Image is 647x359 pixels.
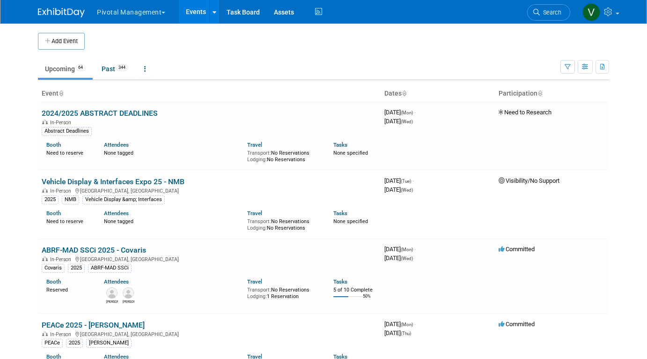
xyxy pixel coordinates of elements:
[384,254,413,262] span: [DATE]
[363,294,371,307] td: 50%
[401,119,413,124] span: (Wed)
[401,187,413,193] span: (Wed)
[106,299,118,304] div: Melissa Gabello
[247,150,271,156] span: Transport:
[247,218,271,224] span: Transport:
[42,177,184,186] a: Vehicle Display & Interfaces Expo 25 - NMB
[247,225,267,231] span: Lodging:
[499,321,535,328] span: Committed
[495,86,609,102] th: Participation
[50,120,74,126] span: In-Person
[42,264,65,272] div: Covaris
[42,246,146,254] a: ABRF-MAD SSCi 2025 - Covaris
[38,60,93,78] a: Upcoming64
[86,339,132,347] div: [PERSON_NAME]
[42,127,92,135] div: Abstract Deadlines
[333,278,347,285] a: Tasks
[46,217,90,225] div: Need to reserve
[38,33,85,50] button: Add Event
[247,293,267,299] span: Lodging:
[401,256,413,261] span: (Wed)
[38,8,85,17] img: ExhibitDay
[62,195,79,204] div: NMB
[540,9,561,16] span: Search
[401,247,413,252] span: (Mon)
[104,278,129,285] a: Attendees
[333,210,347,217] a: Tasks
[42,188,48,193] img: In-Person Event
[46,148,90,157] div: Need to reserve
[42,339,63,347] div: PEACe
[401,322,413,327] span: (Mon)
[123,299,134,304] div: Sujash Chatterjee
[247,157,267,163] span: Lodging:
[384,321,416,328] span: [DATE]
[412,177,414,184] span: -
[42,187,377,194] div: [GEOGRAPHIC_DATA], [GEOGRAPHIC_DATA]
[333,150,368,156] span: None specified
[106,287,118,299] img: Melissa Gabello
[414,321,416,328] span: -
[384,109,416,116] span: [DATE]
[414,109,416,116] span: -
[42,109,158,118] a: 2024/2025 ABSTRACT DEADLINES
[116,64,128,71] span: 344
[247,142,262,148] a: Travel
[384,118,413,125] span: [DATE]
[527,4,570,21] a: Search
[247,285,319,299] div: No Reservations 1 Reservation
[499,246,535,253] span: Committed
[499,109,551,116] span: Need to Research
[384,329,411,337] span: [DATE]
[123,287,134,299] img: Sujash Chatterjee
[247,210,262,217] a: Travel
[333,287,377,293] div: 5 of 10 Complete
[401,110,413,115] span: (Mon)
[88,264,132,272] div: ABRF-MAD SSCi
[414,246,416,253] span: -
[537,90,542,97] a: Sort by Participation Type
[104,148,241,157] div: None tagged
[384,246,416,253] span: [DATE]
[42,256,48,261] img: In-Person Event
[104,142,129,148] a: Attendees
[50,188,74,194] span: In-Person
[75,64,86,71] span: 64
[50,331,74,337] span: In-Person
[104,210,129,217] a: Attendees
[95,60,135,78] a: Past344
[333,218,368,224] span: None specified
[42,331,48,336] img: In-Person Event
[42,255,377,262] div: [GEOGRAPHIC_DATA], [GEOGRAPHIC_DATA]
[247,278,262,285] a: Travel
[42,195,59,204] div: 2025
[401,331,411,336] span: (Thu)
[66,339,83,347] div: 2025
[247,148,319,163] div: No Reservations No Reservations
[247,217,319,231] div: No Reservations No Reservations
[42,321,145,329] a: PEACe 2025 - [PERSON_NAME]
[46,210,61,217] a: Booth
[384,186,413,193] span: [DATE]
[499,177,559,184] span: Visibility/No Support
[384,177,414,184] span: [DATE]
[46,142,61,148] a: Booth
[247,287,271,293] span: Transport:
[46,278,61,285] a: Booth
[59,90,63,97] a: Sort by Event Name
[38,86,381,102] th: Event
[104,217,241,225] div: None tagged
[381,86,495,102] th: Dates
[42,330,377,337] div: [GEOGRAPHIC_DATA], [GEOGRAPHIC_DATA]
[42,120,48,124] img: In-Person Event
[82,195,165,204] div: Vehicle Display &amp; Interfaces
[68,264,85,272] div: 2025
[401,179,411,184] span: (Tue)
[50,256,74,262] span: In-Person
[46,285,90,293] div: Reserved
[402,90,406,97] a: Sort by Start Date
[333,142,347,148] a: Tasks
[582,3,600,21] img: Valerie Weld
